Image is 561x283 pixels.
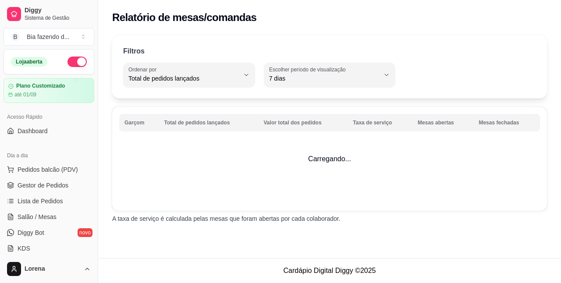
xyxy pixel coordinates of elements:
label: Escolher período de visualização [269,66,348,73]
button: Alterar Status [67,57,87,67]
span: Sistema de Gestão [25,14,91,21]
a: DiggySistema de Gestão [4,4,94,25]
button: Ordenar porTotal de pedidos lançados [123,63,255,87]
div: Loja aberta [11,57,47,67]
span: Diggy [25,7,91,14]
a: KDS [4,241,94,255]
a: Plano Customizadoaté 01/09 [4,78,94,103]
span: Gestor de Pedidos [18,181,68,190]
span: Salão / Mesas [18,212,57,221]
button: Lorena [4,258,94,279]
span: Lorena [25,265,80,273]
a: Lista de Pedidos [4,194,94,208]
a: Gestor de Pedidos [4,178,94,192]
article: até 01/09 [14,91,36,98]
div: Acesso Rápido [4,110,94,124]
p: A taxa de serviço é calculada pelas mesas que foram abertas por cada colaborador. [112,214,547,223]
span: Lista de Pedidos [18,197,63,205]
a: Diggy Botnovo [4,226,94,240]
td: Carregando... [112,107,547,211]
span: 7 dias [269,74,380,83]
button: Escolher período de visualização7 dias [264,63,396,87]
p: Filtros [123,46,145,57]
article: Plano Customizado [16,83,65,89]
span: B [11,32,20,41]
span: Pedidos balcão (PDV) [18,165,78,174]
a: Dashboard [4,124,94,138]
footer: Cardápio Digital Diggy © 2025 [98,258,561,283]
div: Dia a dia [4,149,94,163]
span: Total de pedidos lançados [128,74,239,83]
span: Diggy Bot [18,228,44,237]
span: KDS [18,244,30,253]
button: Pedidos balcão (PDV) [4,163,94,177]
h2: Relatório de mesas/comandas [112,11,256,25]
button: Select a team [4,28,94,46]
label: Ordenar por [128,66,160,73]
div: Bia fazendo d ... [27,32,69,41]
a: Salão / Mesas [4,210,94,224]
span: Dashboard [18,127,48,135]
